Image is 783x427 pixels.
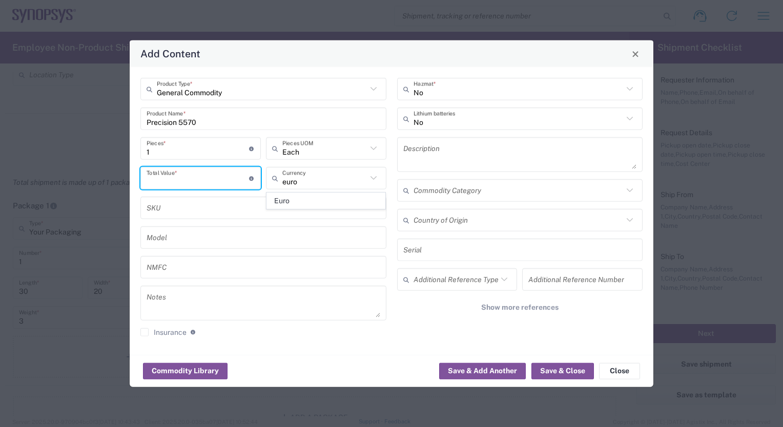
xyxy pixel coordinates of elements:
[531,362,594,379] button: Save & Close
[599,362,640,379] button: Close
[481,303,559,312] span: Show more references
[628,47,643,61] button: Close
[143,362,228,379] button: Commodity Library
[140,46,200,61] h4: Add Content
[140,328,187,336] label: Insurance
[267,193,385,209] span: Euro
[439,362,526,379] button: Save & Add Another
